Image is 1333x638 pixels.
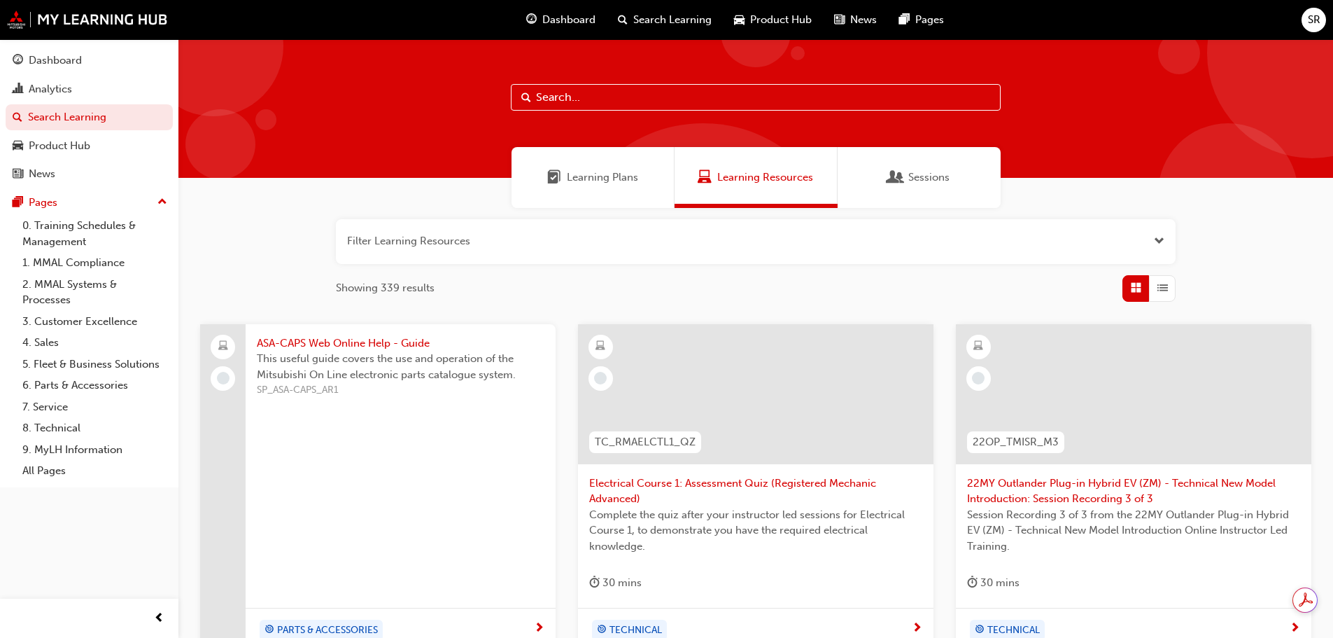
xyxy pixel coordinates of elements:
span: Showing 339 results [336,280,435,296]
span: SR [1308,12,1320,28]
a: 3. Customer Excellence [17,311,173,333]
span: Complete the quiz after your instructor led sessions for Electrical Course 1, to demonstrate you ... [589,507,922,555]
span: Learning Resources [717,169,813,186]
span: learningRecordVerb_NONE-icon [217,372,230,384]
a: car-iconProduct Hub [723,6,823,34]
span: chart-icon [13,83,23,96]
a: 7. Service [17,396,173,418]
span: SP_ASA-CAPS_AR1 [257,382,544,398]
span: Dashboard [542,12,595,28]
div: Dashboard [29,53,82,69]
a: 6. Parts & Accessories [17,375,173,396]
a: pages-iconPages [888,6,955,34]
span: next-icon [1290,623,1300,635]
span: List [1157,280,1168,296]
span: next-icon [912,623,922,635]
span: car-icon [13,140,23,153]
span: TC_RMAELCTL1_QZ [595,434,696,450]
span: duration-icon [967,574,978,592]
span: search-icon [618,11,628,29]
a: Dashboard [6,48,173,74]
span: Sessions [889,169,903,186]
a: guage-iconDashboard [515,6,607,34]
div: Analytics [29,81,72,97]
span: laptop-icon [218,338,228,356]
a: 9. MyLH Information [17,439,173,461]
span: ASA-CAPS Web Online Help - Guide [257,335,544,352]
img: mmal [7,11,168,29]
button: DashboardAnalyticsSearch LearningProduct HubNews [6,45,173,190]
span: Grid [1131,280,1141,296]
div: News [29,166,55,182]
span: learningResourceType_ELEARNING-icon [595,338,605,356]
span: learningRecordVerb_NONE-icon [972,372,985,384]
div: 30 mins [967,574,1020,592]
span: next-icon [534,623,544,635]
span: Learning Resources [698,169,712,186]
button: Open the filter [1154,233,1164,249]
a: 8. Technical [17,417,173,439]
div: Pages [29,195,57,211]
a: Learning PlansLearning Plans [512,147,675,208]
a: All Pages [17,460,173,482]
button: Pages [6,190,173,216]
span: guage-icon [526,11,537,29]
input: Search... [511,84,1001,111]
a: News [6,161,173,187]
span: search-icon [13,111,22,124]
span: learningRecordVerb_NONE-icon [594,372,607,384]
a: 0. Training Schedules & Management [17,215,173,252]
span: news-icon [834,11,845,29]
span: Electrical Course 1: Assessment Quiz (Registered Mechanic Advanced) [589,476,922,507]
div: Product Hub [29,138,90,154]
span: Product Hub [750,12,812,28]
span: Sessions [908,169,950,186]
a: 5. Fleet & Business Solutions [17,354,173,375]
span: learningResourceType_ELEARNING-icon [973,338,983,356]
span: Session Recording 3 of 3 from the 22MY Outlander Plug-in Hybrid EV (ZM) - Technical New Model Int... [967,507,1300,555]
span: 22OP_TMISR_M3 [973,434,1059,450]
button: SR [1302,8,1326,32]
span: News [850,12,877,28]
span: duration-icon [589,574,600,592]
div: 30 mins [589,574,642,592]
a: SessionsSessions [838,147,1001,208]
span: pages-icon [13,197,23,209]
span: up-icon [157,193,167,211]
span: guage-icon [13,55,23,67]
a: search-iconSearch Learning [607,6,723,34]
span: news-icon [13,168,23,181]
a: news-iconNews [823,6,888,34]
span: Learning Plans [567,169,638,186]
span: prev-icon [154,610,164,627]
a: 2. MMAL Systems & Processes [17,274,173,311]
a: Learning ResourcesLearning Resources [675,147,838,208]
span: pages-icon [899,11,910,29]
span: 22MY Outlander Plug-in Hybrid EV (ZM) - Technical New Model Introduction: Session Recording 3 of 3 [967,476,1300,507]
span: This useful guide covers the use and operation of the Mitsubishi On Line electronic parts catalog... [257,351,544,382]
span: Search [521,90,531,106]
a: 1. MMAL Compliance [17,252,173,274]
span: Search Learning [633,12,712,28]
a: Product Hub [6,133,173,159]
a: Search Learning [6,104,173,130]
span: Pages [915,12,944,28]
span: car-icon [734,11,745,29]
a: Analytics [6,76,173,102]
span: Learning Plans [547,169,561,186]
a: 4. Sales [17,332,173,354]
